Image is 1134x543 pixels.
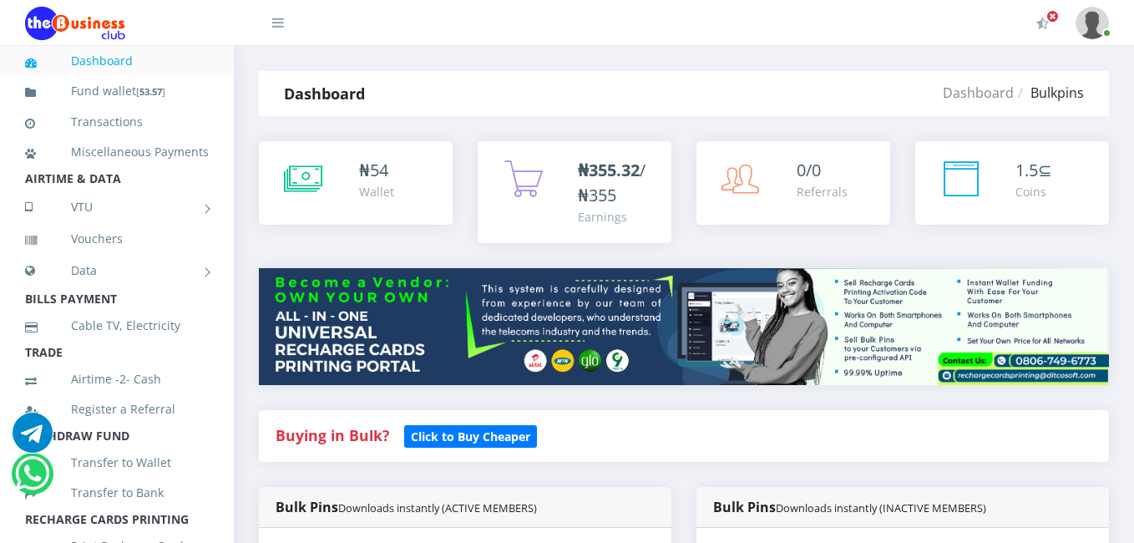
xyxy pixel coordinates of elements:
div: Wallet [359,183,394,200]
a: ₦355.32/₦355 Earnings [478,141,671,243]
b: 53.57 [139,85,162,98]
a: ₦54 Wallet [259,141,453,225]
small: Downloads instantly (ACTIVE MEMBERS) [338,500,537,515]
a: Miscellaneous Payments [25,133,209,171]
img: multitenant_rcp.png [259,268,1109,385]
div: Coins [1015,183,1052,200]
a: VTU [25,186,209,228]
strong: Dashboard [284,84,365,104]
span: 1.5 [1015,159,1038,181]
div: ⊆ [1015,158,1052,183]
a: Fund wallet[53.57] [25,72,209,111]
a: Cable TV, Electricity [25,307,209,345]
small: [ ] [136,85,165,98]
a: Data [25,250,209,292]
a: Chat for support [15,466,49,494]
span: /₦355 [578,159,645,206]
li: Bulkpins [1014,83,1084,103]
a: Transfer to Bank [25,474,209,512]
span: 0/0 [797,159,821,181]
b: ₦355.32 [578,159,640,181]
a: Airtime -2- Cash [25,360,209,398]
a: Chat for support [13,425,53,453]
div: ₦ [359,158,394,183]
a: Click to Buy Cheaper [404,425,537,445]
a: Vouchers [25,220,209,258]
a: Dashboard [25,42,209,80]
a: Transactions [25,103,209,141]
strong: Bulk Pins [276,498,537,516]
b: Click to Buy Cheaper [411,429,530,444]
span: 54 [370,159,388,181]
i: Activate Your Membership [1036,17,1049,30]
img: User [1076,7,1109,39]
small: Downloads instantly (INACTIVE MEMBERS) [776,500,986,515]
div: Referrals [797,183,848,200]
span: Activate Your Membership [1046,10,1059,23]
strong: Buying in Bulk? [276,425,389,445]
div: Earnings [578,208,655,226]
img: Logo [25,7,125,40]
strong: Bulk Pins [713,498,986,516]
a: Dashboard [943,84,1014,102]
a: Transfer to Wallet [25,444,209,482]
a: Register a Referral [25,390,209,429]
a: 0/0 Referrals [696,141,890,225]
